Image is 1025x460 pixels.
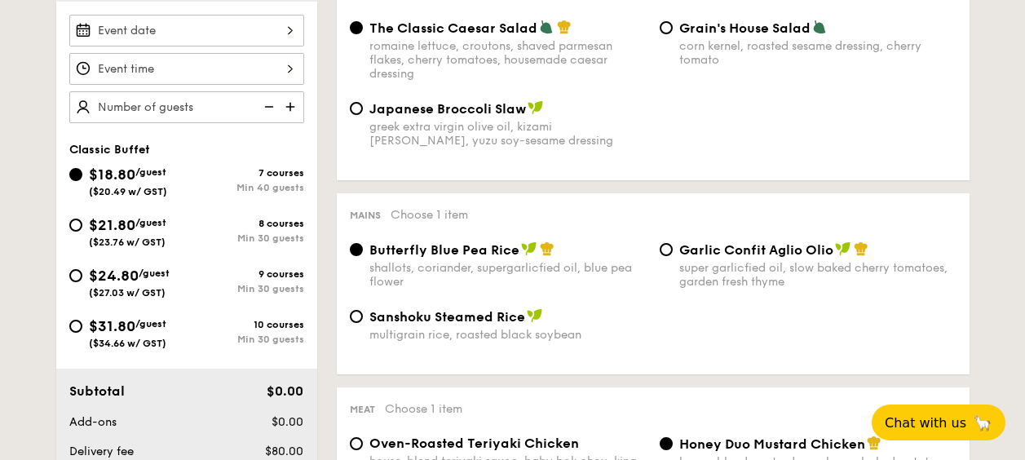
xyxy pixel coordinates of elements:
[350,210,381,221] span: Mains
[89,287,166,299] span: ($27.03 w/ GST)
[350,310,363,323] input: Sanshoku Steamed Ricemultigrain rice, roasted black soybean
[679,39,957,67] div: corn kernel, roasted sesame dressing, cherry tomato
[973,414,992,432] span: 🦙
[69,53,304,85] input: Event time
[557,20,572,34] img: icon-chef-hat.a58ddaea.svg
[812,20,827,34] img: icon-vegetarian.fe4039eb.svg
[369,120,647,148] div: greek extra virgin olive oil, kizami [PERSON_NAME], yuzu soy-sesame dressing
[660,243,673,256] input: Garlic Confit Aglio Oliosuper garlicfied oil, slow baked cherry tomatoes, garden fresh thyme
[187,218,304,229] div: 8 courses
[528,100,544,115] img: icon-vegan.f8ff3823.svg
[69,15,304,46] input: Event date
[255,91,280,122] img: icon-reduce.1d2dbef1.svg
[89,216,135,234] span: $21.80
[369,309,525,325] span: Sanshoku Steamed Rice
[350,404,375,415] span: Meat
[885,415,966,431] span: Chat with us
[369,39,647,81] div: romaine lettuce, croutons, shaved parmesan flakes, cherry tomatoes, housemade caesar dressing
[265,445,303,458] span: $80.00
[272,415,303,429] span: $0.00
[369,101,526,117] span: Japanese Broccoli Slaw
[521,241,537,256] img: icon-vegan.f8ff3823.svg
[89,267,139,285] span: $24.80
[187,268,304,280] div: 9 courses
[350,102,363,115] input: Japanese Broccoli Slawgreek extra virgin olive oil, kizami [PERSON_NAME], yuzu soy-sesame dressing
[69,383,125,399] span: Subtotal
[679,436,865,452] span: Honey Duo Mustard Chicken
[69,143,150,157] span: Classic Buffet
[679,242,833,258] span: Garlic Confit Aglio Olio
[527,308,543,323] img: icon-vegan.f8ff3823.svg
[187,283,304,294] div: Min 30 guests
[69,219,82,232] input: $21.80/guest($23.76 w/ GST)8 coursesMin 30 guests
[369,242,519,258] span: Butterfly Blue Pea Rice
[187,182,304,193] div: Min 40 guests
[89,317,135,335] span: $31.80
[89,237,166,248] span: ($23.76 w/ GST)
[660,21,673,34] input: Grain's House Saladcorn kernel, roasted sesame dressing, cherry tomato
[139,268,170,279] span: /guest
[267,383,303,399] span: $0.00
[89,166,135,184] span: $18.80
[369,261,647,289] div: shallots, coriander, supergarlicfied oil, blue pea flower
[69,320,82,333] input: $31.80/guest($34.66 w/ GST)10 coursesMin 30 guests
[89,338,166,349] span: ($34.66 w/ GST)
[350,243,363,256] input: Butterfly Blue Pea Riceshallots, coriander, supergarlicfied oil, blue pea flower
[369,328,647,342] div: multigrain rice, roasted black soybean
[69,269,82,282] input: $24.80/guest($27.03 w/ GST)9 coursesMin 30 guests
[679,20,811,36] span: Grain's House Salad
[872,405,1005,440] button: Chat with us🦙
[69,91,304,123] input: Number of guests
[867,436,881,450] img: icon-chef-hat.a58ddaea.svg
[135,318,166,330] span: /guest
[69,168,82,181] input: $18.80/guest($20.49 w/ GST)7 coursesMin 40 guests
[835,241,851,256] img: icon-vegan.f8ff3823.svg
[854,241,868,256] img: icon-chef-hat.a58ddaea.svg
[679,261,957,289] div: super garlicfied oil, slow baked cherry tomatoes, garden fresh thyme
[187,167,304,179] div: 7 courses
[69,415,117,429] span: Add-ons
[369,20,537,36] span: The Classic Caesar Salad
[187,232,304,244] div: Min 30 guests
[540,241,554,256] img: icon-chef-hat.a58ddaea.svg
[69,445,134,458] span: Delivery fee
[187,319,304,330] div: 10 courses
[385,402,462,416] span: Choose 1 item
[391,208,468,222] span: Choose 1 item
[350,437,363,450] input: Oven-Roasted Teriyaki Chickenhouse-blend teriyaki sauce, baby bok choy, king oyster and shiitake ...
[89,186,167,197] span: ($20.49 w/ GST)
[280,91,304,122] img: icon-add.58712e84.svg
[350,21,363,34] input: The Classic Caesar Saladromaine lettuce, croutons, shaved parmesan flakes, cherry tomatoes, house...
[135,166,166,178] span: /guest
[187,334,304,345] div: Min 30 guests
[135,217,166,228] span: /guest
[660,437,673,450] input: Honey Duo Mustard Chickenhouse-blend mustard, maple soy baked potato, parsley
[369,436,579,451] span: Oven-Roasted Teriyaki Chicken
[539,20,554,34] img: icon-vegetarian.fe4039eb.svg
